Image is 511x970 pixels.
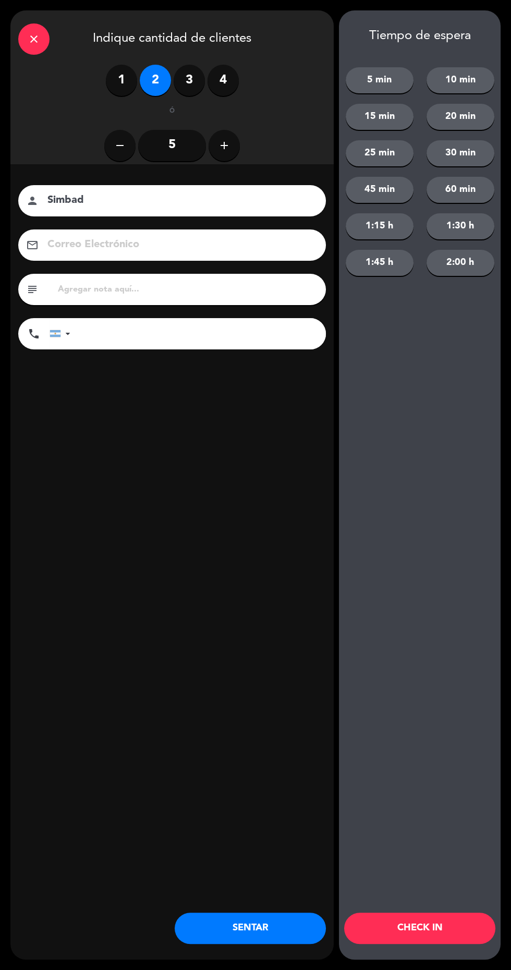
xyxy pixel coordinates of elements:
button: 10 min [427,67,494,93]
input: Nombre del cliente [46,191,312,210]
label: 4 [208,65,239,96]
button: add [209,130,240,161]
button: 45 min [346,177,413,203]
button: 1:30 h [427,213,494,239]
div: Tiempo de espera [339,29,501,44]
button: remove [104,130,136,161]
i: person [26,195,39,207]
button: 30 min [427,140,494,166]
i: add [218,139,230,152]
i: remove [114,139,126,152]
div: ó [155,106,189,117]
input: Correo Electrónico [46,236,312,254]
div: Argentina: +54 [50,319,74,349]
input: Agregar nota aquí... [57,282,318,297]
label: 3 [174,65,205,96]
button: 5 min [346,67,413,93]
label: 1 [106,65,137,96]
i: phone [28,328,40,340]
button: CHECK IN [344,913,495,944]
button: 1:45 h [346,250,413,276]
label: 2 [140,65,171,96]
button: 15 min [346,104,413,130]
i: close [28,33,40,45]
i: subject [26,283,39,296]
button: 60 min [427,177,494,203]
div: Indique cantidad de clientes [10,10,334,65]
button: 25 min [346,140,413,166]
button: 20 min [427,104,494,130]
button: 2:00 h [427,250,494,276]
button: 1:15 h [346,213,413,239]
i: email [26,239,39,251]
button: SENTAR [175,913,326,944]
